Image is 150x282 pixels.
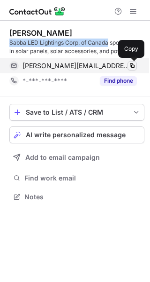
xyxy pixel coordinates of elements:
span: Notes [24,193,141,201]
button: save-profile-one-click [9,104,144,121]
button: AI write personalized message [9,126,144,143]
div: Save to List / ATS / CRM [26,109,128,116]
div: Sabba LED Lightings Corp. of Canada specializes in solar panels, solar accessories, and power ban... [9,39,144,55]
button: Reveal Button [100,76,137,86]
button: Add to email campaign [9,149,144,166]
span: AI write personalized message [26,131,126,139]
span: Find work email [24,174,141,182]
button: Notes [9,190,144,204]
span: Add to email campaign [25,154,100,161]
img: ContactOut v5.3.10 [9,6,66,17]
span: [PERSON_NAME][EMAIL_ADDRESS][DOMAIN_NAME] [22,62,130,70]
div: [PERSON_NAME] [9,28,72,38]
button: Find work email [9,172,144,185]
